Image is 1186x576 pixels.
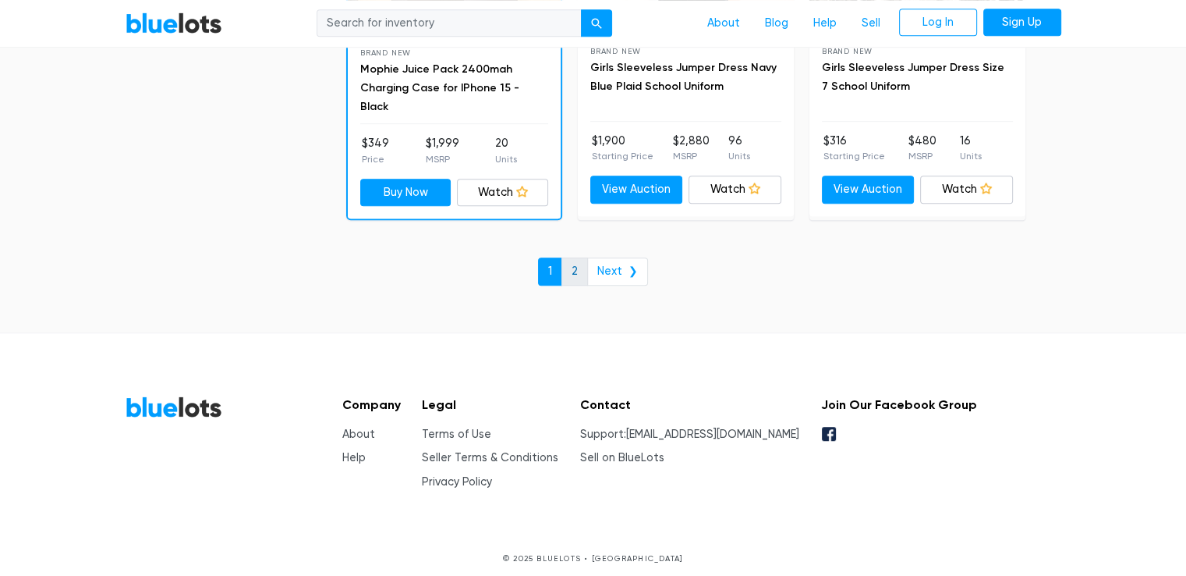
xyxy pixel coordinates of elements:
[801,9,849,38] a: Help
[422,451,558,464] a: Seller Terms & Conditions
[126,396,222,418] a: BlueLots
[920,176,1013,204] a: Watch
[695,9,752,38] a: About
[422,397,558,412] h5: Legal
[126,12,222,34] a: BlueLots
[360,62,519,113] a: Mophie Juice Pack 2400mah Charging Case for IPhone 15 - Black
[823,133,885,164] li: $316
[908,133,936,164] li: $480
[126,553,1061,564] p: © 2025 BLUELOTS • [GEOGRAPHIC_DATA]
[590,47,641,55] span: Brand New
[362,152,389,166] p: Price
[822,61,1004,93] a: Girls Sleeveless Jumper Dress Size 7 School Uniform
[960,133,982,164] li: 16
[908,149,936,163] p: MSRP
[822,176,915,204] a: View Auction
[849,9,893,38] a: Sell
[425,135,458,166] li: $1,999
[495,135,517,166] li: 20
[592,133,653,164] li: $1,900
[728,133,750,164] li: 96
[820,397,976,412] h5: Join Our Facebook Group
[342,397,401,412] h5: Company
[422,428,491,441] a: Terms of Use
[580,397,799,412] h5: Contact
[425,152,458,166] p: MSRP
[960,149,982,163] p: Units
[342,451,366,464] a: Help
[899,9,977,37] a: Log In
[592,149,653,163] p: Starting Price
[822,47,873,55] span: Brand New
[689,176,781,204] a: Watch
[422,475,492,489] a: Privacy Policy
[626,428,799,441] a: [EMAIL_ADDRESS][DOMAIN_NAME]
[983,9,1061,37] a: Sign Up
[538,258,562,286] a: 1
[360,48,411,57] span: Brand New
[342,428,375,441] a: About
[362,135,389,166] li: $349
[728,149,750,163] p: Units
[672,133,709,164] li: $2,880
[590,61,777,93] a: Girls Sleeveless Jumper Dress Navy Blue Plaid School Uniform
[587,258,648,286] a: Next ❯
[561,258,588,286] a: 2
[360,179,451,207] a: Buy Now
[752,9,801,38] a: Blog
[457,179,548,207] a: Watch
[580,451,664,464] a: Sell on BlueLots
[317,9,582,37] input: Search for inventory
[823,149,885,163] p: Starting Price
[590,176,683,204] a: View Auction
[495,152,517,166] p: Units
[672,149,709,163] p: MSRP
[580,426,799,443] li: Support:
